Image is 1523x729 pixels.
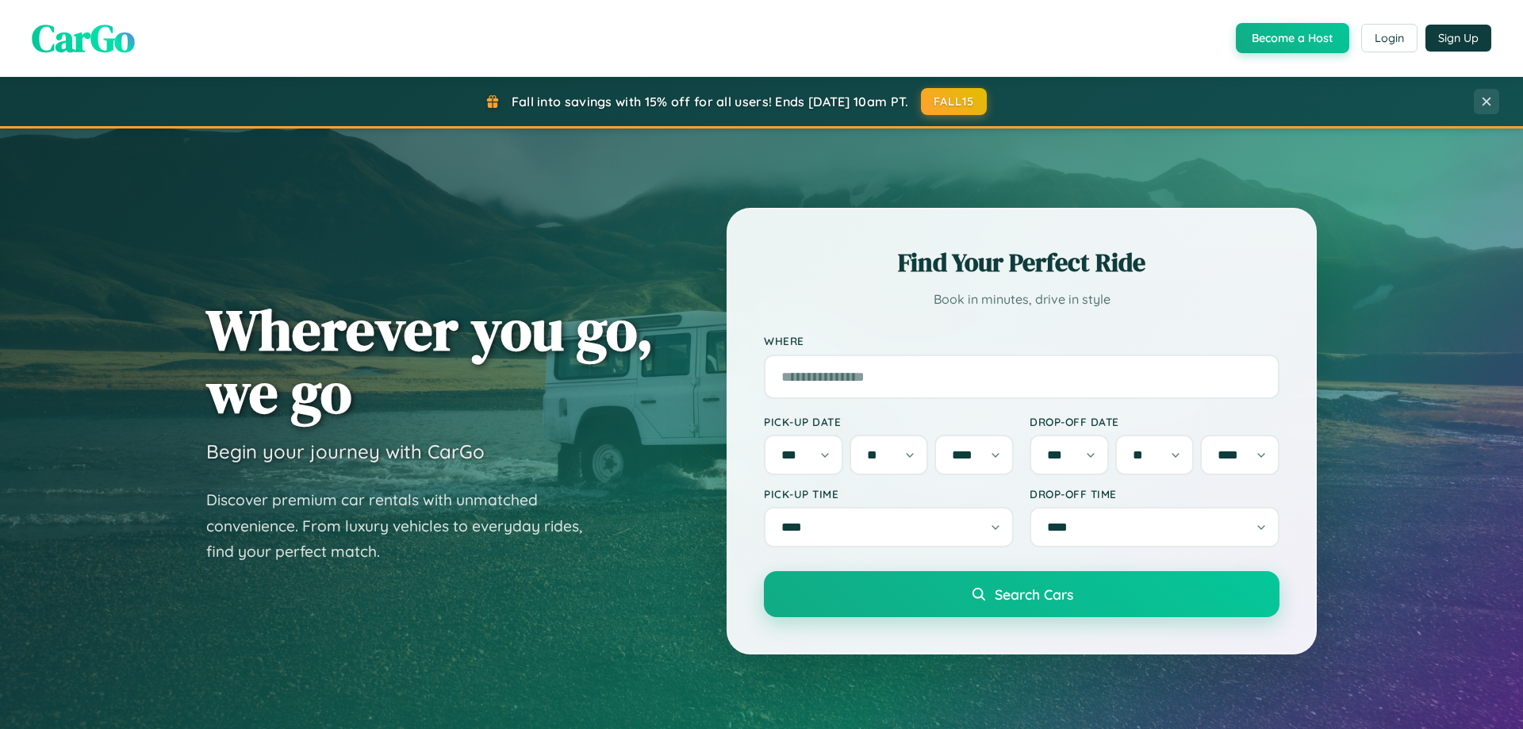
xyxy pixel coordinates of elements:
button: Login [1361,24,1418,52]
h1: Wherever you go, we go [206,298,654,424]
span: Search Cars [995,585,1073,603]
label: Pick-up Date [764,415,1014,428]
button: FALL15 [921,88,988,115]
button: Sign Up [1425,25,1491,52]
p: Book in minutes, drive in style [764,288,1279,311]
h2: Find Your Perfect Ride [764,245,1279,280]
label: Pick-up Time [764,487,1014,501]
button: Become a Host [1236,23,1349,53]
p: Discover premium car rentals with unmatched convenience. From luxury vehicles to everyday rides, ... [206,487,603,565]
button: Search Cars [764,571,1279,617]
h3: Begin your journey with CarGo [206,439,485,463]
label: Drop-off Time [1030,487,1279,501]
span: CarGo [32,12,135,64]
label: Drop-off Date [1030,415,1279,428]
label: Where [764,335,1279,348]
span: Fall into savings with 15% off for all users! Ends [DATE] 10am PT. [512,94,909,109]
